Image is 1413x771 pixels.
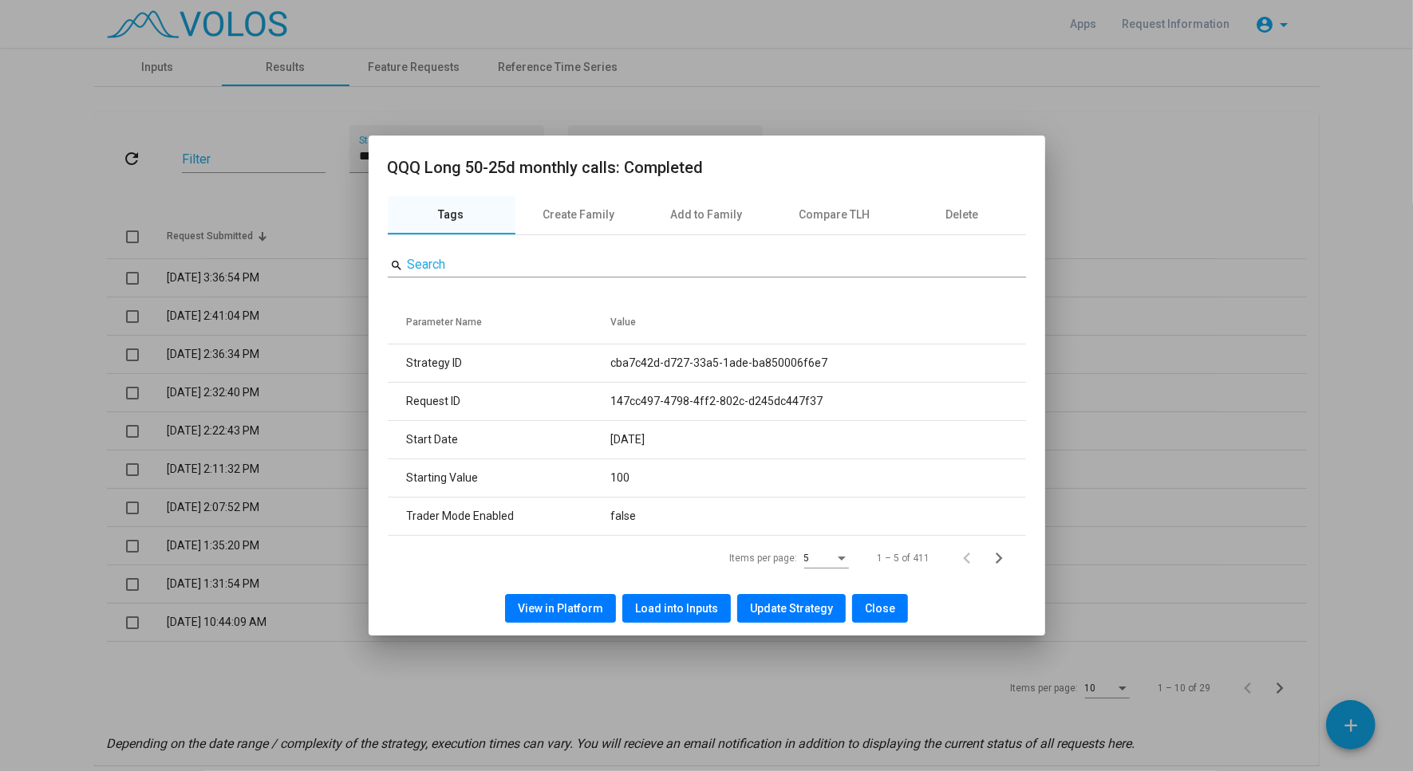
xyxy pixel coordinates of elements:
div: Compare TLH [799,207,870,223]
mat-select: Items per page: [804,553,849,564]
div: Tags [439,207,464,223]
td: 100 [610,459,1025,498]
td: 147cc497-4798-4ff2-802c-d245dc447f37 [610,383,1025,421]
td: false [610,498,1025,536]
div: 1 – 5 of 411 [878,551,930,565]
td: Start Date [388,421,611,459]
td: Request ID [388,383,611,421]
button: Update Strategy [737,594,846,623]
td: cba7c42d-d727-33a5-1ade-ba850006f6e7 [610,344,1025,383]
mat-icon: search [391,258,404,273]
span: Load into Inputs [635,602,718,615]
th: Value [610,300,1025,344]
button: Load into Inputs [622,594,731,623]
td: Trader Mode Enabled [388,498,611,536]
div: Add to Family [671,207,743,223]
td: Starting Value [388,459,611,498]
span: Update Strategy [750,602,833,615]
span: 5 [804,553,810,564]
div: Delete [945,207,978,223]
th: Parameter Name [388,300,611,344]
div: Create Family [543,207,615,223]
div: Items per page: [730,551,798,565]
td: Strategy ID [388,344,611,383]
button: View in Platform [505,594,616,623]
button: Next page [988,542,1020,574]
button: Close [852,594,908,623]
h2: QQQ Long 50-25d monthly calls: Completed [388,155,1026,180]
span: View in Platform [518,602,603,615]
button: Previous page [956,542,988,574]
td: [DATE] [610,421,1025,459]
span: Close [865,602,895,615]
